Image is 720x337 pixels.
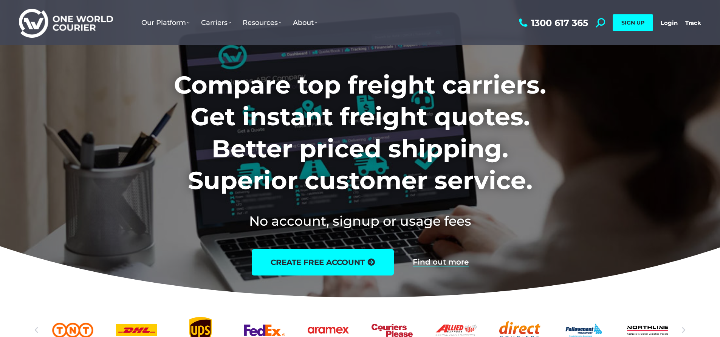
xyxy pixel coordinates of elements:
a: Track [685,19,701,26]
a: About [287,11,323,34]
a: SIGN UP [613,14,653,31]
a: Our Platform [136,11,195,34]
img: One World Courier [19,8,113,38]
span: Resources [243,18,282,27]
h2: No account, signup or usage fees [124,212,596,230]
span: Our Platform [141,18,190,27]
span: About [293,18,317,27]
h1: Compare top freight carriers. Get instant freight quotes. Better priced shipping. Superior custom... [124,69,596,197]
a: Login [661,19,678,26]
a: 1300 617 365 [517,18,588,28]
span: SIGN UP [621,19,644,26]
span: Carriers [201,18,231,27]
a: Resources [237,11,287,34]
a: Find out more [413,258,469,266]
a: create free account [252,249,394,275]
a: Carriers [195,11,237,34]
